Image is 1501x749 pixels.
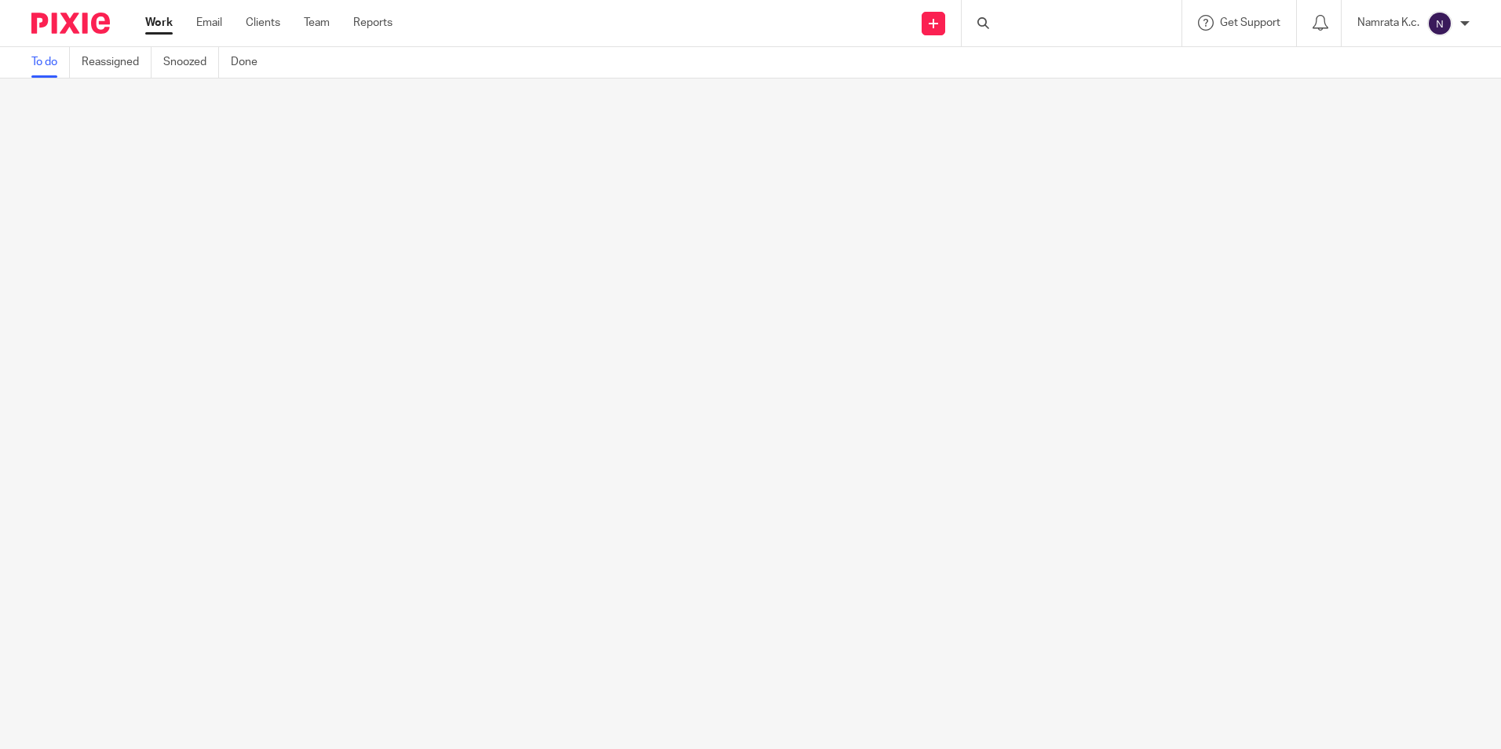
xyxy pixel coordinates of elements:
[246,15,280,31] a: Clients
[31,47,70,78] a: To do
[1357,15,1419,31] p: Namrata K.c.
[196,15,222,31] a: Email
[82,47,152,78] a: Reassigned
[1427,11,1452,36] img: svg%3E
[31,13,110,34] img: Pixie
[163,47,219,78] a: Snoozed
[145,15,173,31] a: Work
[353,15,393,31] a: Reports
[231,47,269,78] a: Done
[304,15,330,31] a: Team
[1220,17,1280,28] span: Get Support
